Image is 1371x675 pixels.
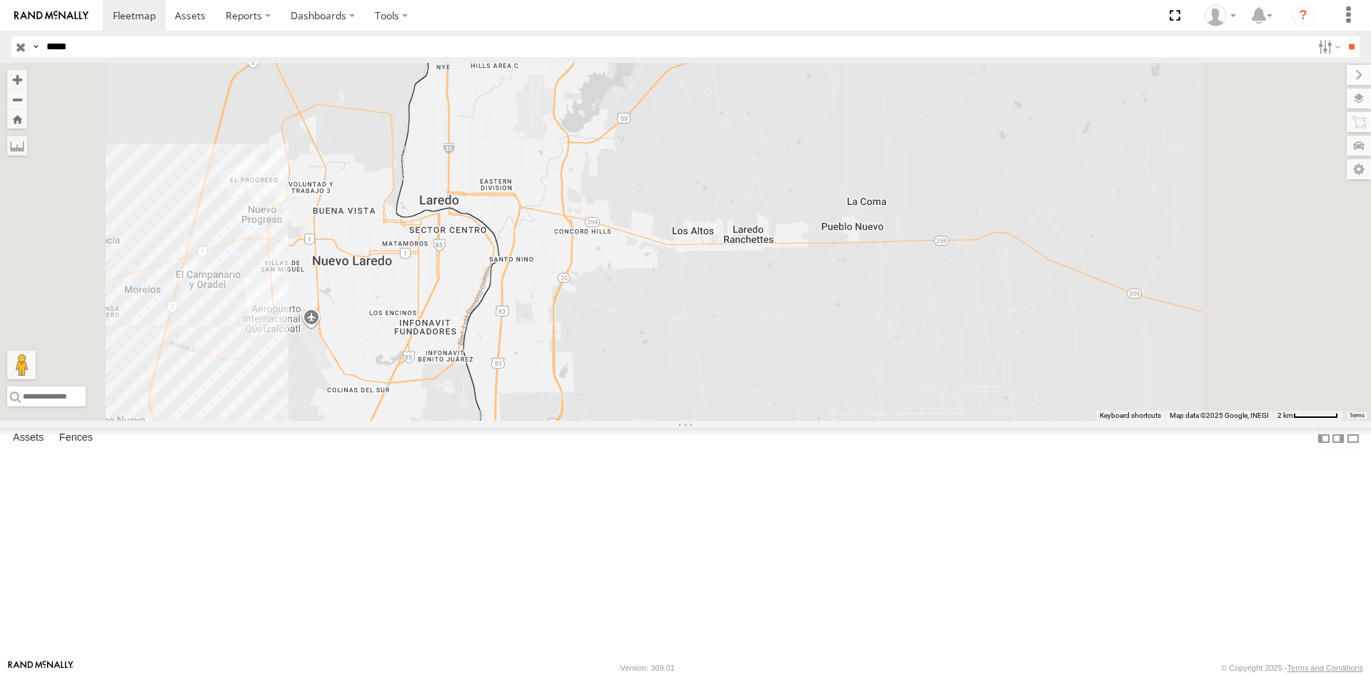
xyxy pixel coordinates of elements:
[1346,428,1360,449] label: Hide Summary Table
[6,429,51,449] label: Assets
[7,70,27,89] button: Zoom in
[621,664,675,672] div: Version: 309.01
[1292,4,1315,27] i: ?
[1200,5,1241,26] div: Ryan Roxas
[1273,411,1342,421] button: Map Scale: 2 km per 59 pixels
[1312,36,1343,57] label: Search Filter Options
[1287,664,1363,672] a: Terms and Conditions
[14,11,89,21] img: rand-logo.svg
[52,429,100,449] label: Fences
[7,351,36,379] button: Drag Pegman onto the map to open Street View
[1170,411,1269,419] span: Map data ©2025 Google, INEGI
[30,36,41,57] label: Search Query
[1317,428,1331,449] label: Dock Summary Table to the Left
[7,136,27,156] label: Measure
[1277,411,1293,419] span: 2 km
[1331,428,1345,449] label: Dock Summary Table to the Right
[7,89,27,109] button: Zoom out
[1350,413,1365,419] a: Terms (opens in new tab)
[1100,411,1161,421] button: Keyboard shortcuts
[1347,159,1371,179] label: Map Settings
[8,661,74,675] a: Visit our Website
[1221,664,1363,672] div: © Copyright 2025 -
[7,109,27,129] button: Zoom Home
